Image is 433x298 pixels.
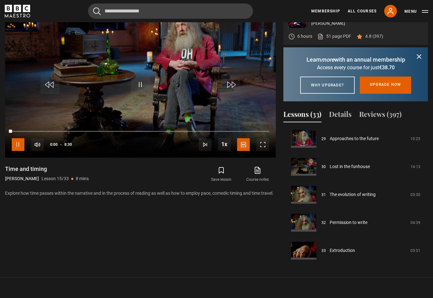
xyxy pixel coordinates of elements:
span: - [60,142,62,147]
p: Lesson 15/33 [42,175,69,182]
button: Submit the search query [93,7,101,15]
a: Approaches to the future [330,135,379,142]
p: Learn with an annual membership [291,55,420,64]
button: Next Lesson [199,138,211,151]
a: All Courses [348,8,377,14]
a: 51 page PDF [317,33,351,40]
button: Mute [31,138,44,151]
video-js: Video Player [5,5,276,158]
button: Captions [237,138,250,151]
span: 0:00 [50,139,58,150]
button: Fullscreen [256,138,269,151]
p: 6 hours [297,33,312,40]
a: Upgrade now [360,77,411,94]
button: Reviews (397) [359,109,402,122]
svg: BBC Maestro [5,5,30,17]
button: Playback Rate [218,138,231,151]
span: 8:30 [64,139,72,150]
a: Lost in the funhouse [330,163,370,170]
a: Why upgrade? [300,77,355,94]
div: Progress Bar [12,131,269,132]
p: [PERSON_NAME] [311,20,423,27]
span: €38.70 [379,64,395,71]
a: Permission to write [330,219,367,226]
i: more [321,56,334,63]
button: Save lesson [203,165,239,184]
button: Pause [12,138,24,151]
p: 4.8 (397) [365,33,383,40]
button: Toggle navigation [404,8,428,15]
input: Search [88,3,253,19]
p: Explore how time passes within the narrative and in the process of reading as well as how to empl... [5,190,276,197]
button: Lessons (33) [283,109,321,122]
button: Details [329,109,352,122]
p: Access every course for just [291,64,420,71]
a: The evolution of writing [330,191,376,198]
a: Extroduction [330,247,355,254]
a: Membership [311,8,340,14]
h1: Time and timing [5,165,89,173]
p: 8 mins [76,175,89,182]
p: [PERSON_NAME] [5,175,39,182]
a: Course notes [240,165,276,184]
